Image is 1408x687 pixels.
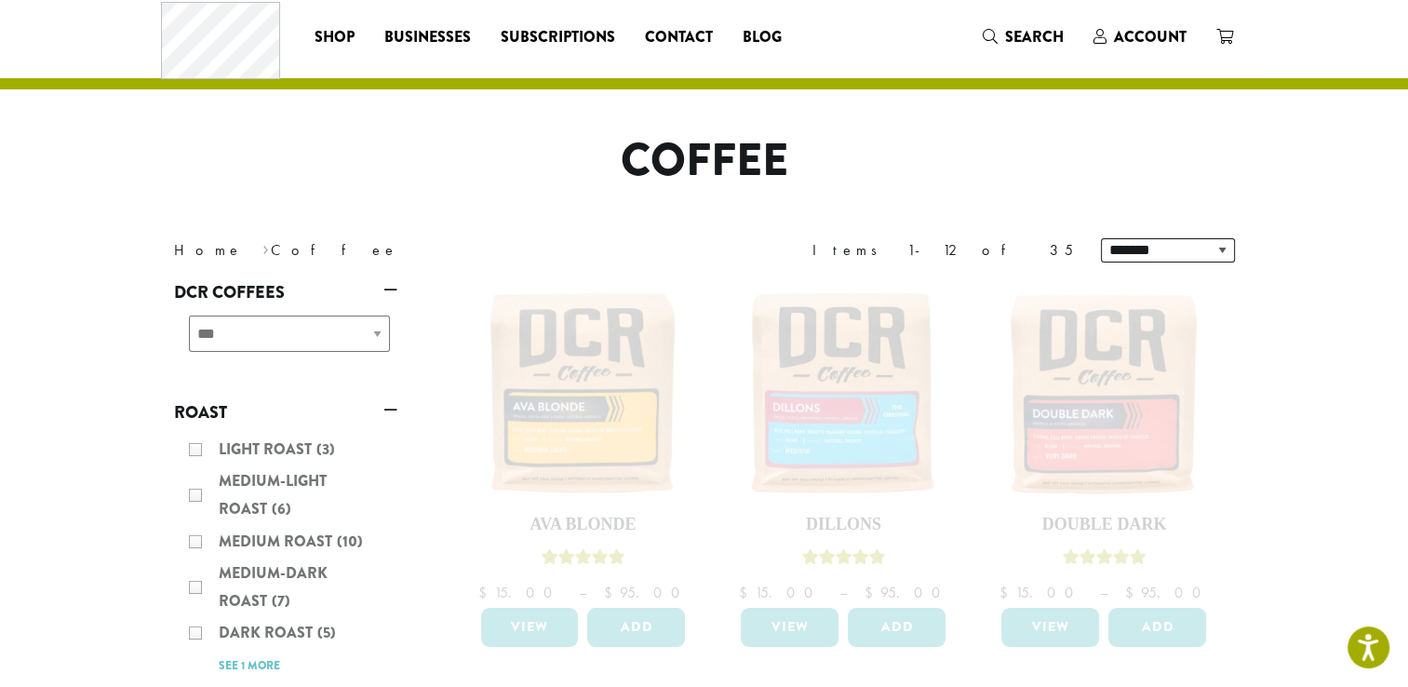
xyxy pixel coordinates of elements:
span: › [262,233,269,262]
h1: Coffee [160,134,1249,188]
div: Items 1-12 of 35 [812,239,1073,262]
span: Shop [315,26,355,49]
span: Blog [743,26,782,49]
nav: Breadcrumb [174,239,677,262]
a: Search [968,21,1079,52]
a: DCR Coffees [174,276,397,308]
span: Account [1114,26,1187,47]
span: Businesses [384,26,471,49]
a: Home [174,240,243,260]
div: Roast [174,428,397,686]
a: Roast [174,397,397,428]
a: Shop [300,22,369,52]
div: DCR Coffees [174,308,397,374]
span: Contact [645,26,713,49]
span: Search [1005,26,1064,47]
span: Subscriptions [501,26,615,49]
